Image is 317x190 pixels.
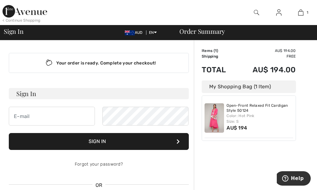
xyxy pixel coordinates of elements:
[149,30,157,35] span: EN
[236,59,296,80] td: AU$ 194.00
[205,103,224,133] img: Open-Front Relaxed Fit Cardigan Style 50124
[202,80,296,93] div: My Shopping Bag (1 Item)
[276,9,281,16] img: My Info
[202,48,236,54] td: Items ( )
[3,18,41,23] div: < Continue Shopping
[125,30,135,35] img: Australian Dollar
[298,9,303,16] img: My Bag
[172,28,313,34] div: Order Summary
[215,49,217,53] span: 1
[9,107,95,126] input: E-mail
[271,9,287,17] a: Sign In
[9,133,189,150] button: Sign In
[9,53,189,73] div: Your order is ready. Complete your checkout!
[227,125,247,131] span: AU$ 194
[254,9,259,16] img: search the website
[277,171,311,187] iframe: Opens a widget where you can find more information
[236,54,296,59] td: Free
[307,10,308,15] span: 1
[227,113,293,124] div: Color: Hot Pink Size: S
[125,30,145,35] span: AUD
[75,162,123,167] a: Forgot your password?
[9,88,189,99] h3: Sign In
[290,9,312,16] a: 1
[202,54,236,59] td: Shipping
[92,182,106,189] span: OR
[202,59,236,80] td: Total
[3,5,47,18] img: 1ère Avenue
[227,103,293,113] a: Open-Front Relaxed Fit Cardigan Style 50124
[236,48,296,54] td: AU$ 194.00
[4,28,23,34] span: Sign In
